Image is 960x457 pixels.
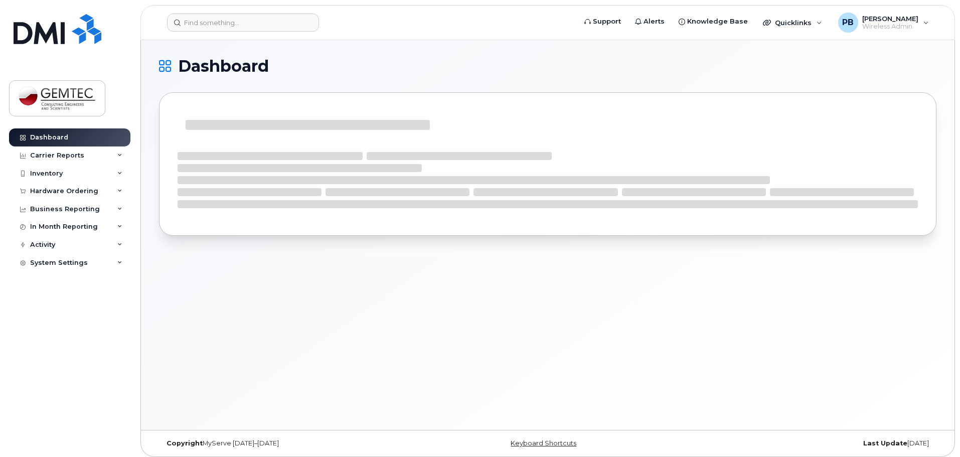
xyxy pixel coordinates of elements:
div: MyServe [DATE]–[DATE] [159,439,418,447]
strong: Copyright [167,439,203,447]
a: Keyboard Shortcuts [511,439,576,447]
div: [DATE] [677,439,936,447]
strong: Last Update [863,439,907,447]
span: Dashboard [178,59,269,74]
